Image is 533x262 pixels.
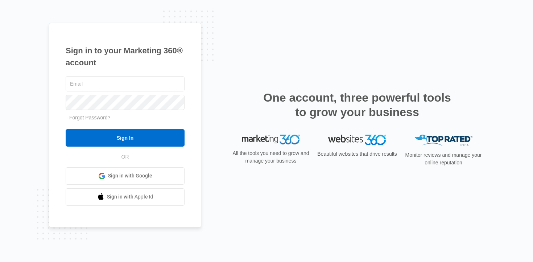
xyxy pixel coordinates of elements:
[66,76,185,91] input: Email
[328,135,386,145] img: Websites 360
[403,151,484,167] p: Monitor reviews and manage your online reputation
[66,129,185,147] input: Sign In
[66,45,185,69] h1: Sign in to your Marketing 360® account
[108,172,152,180] span: Sign in with Google
[66,188,185,206] a: Sign in with Apple Id
[69,115,111,120] a: Forgot Password?
[107,193,153,201] span: Sign in with Apple Id
[414,135,472,147] img: Top Rated Local
[261,90,453,119] h2: One account, three powerful tools to grow your business
[230,150,311,165] p: All the tools you need to grow and manage your business
[242,135,300,145] img: Marketing 360
[116,153,134,161] span: OR
[66,167,185,185] a: Sign in with Google
[317,150,398,158] p: Beautiful websites that drive results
